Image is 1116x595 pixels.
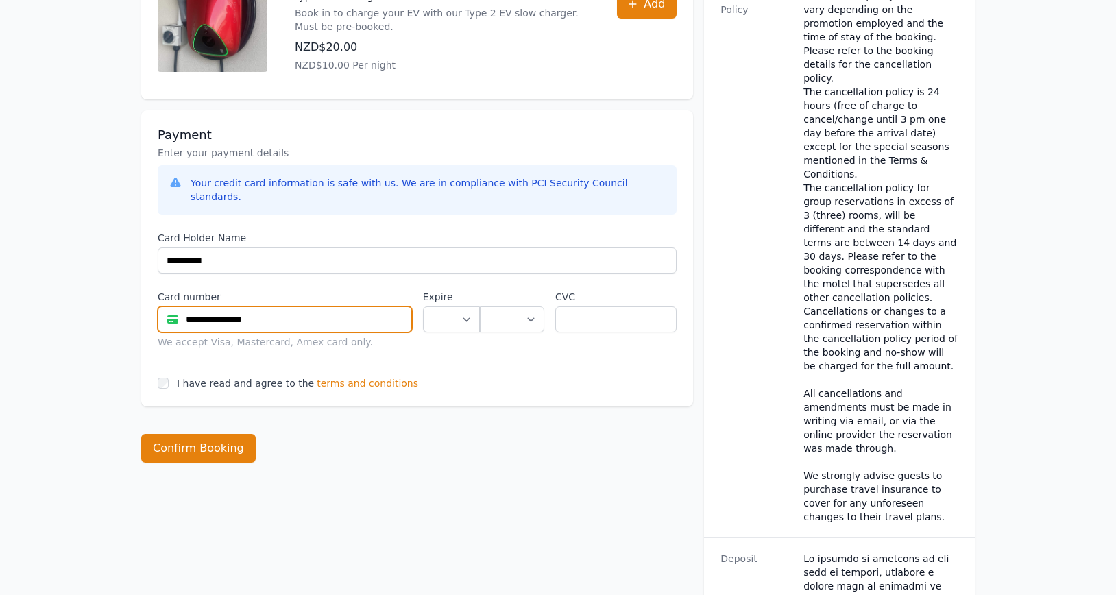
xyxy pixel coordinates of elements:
label: Card number [158,290,412,304]
div: We accept Visa, Mastercard, Amex card only. [158,335,412,349]
label: I have read and agree to the [177,378,314,389]
label: Expire [423,290,480,304]
button: Confirm Booking [141,434,256,463]
span: terms and conditions [317,376,418,390]
div: Your credit card information is safe with us. We are in compliance with PCI Security Council stan... [191,176,666,204]
p: Book in to charge your EV with our Type 2 EV slow charger. Must be pre-booked. [295,6,590,34]
p: NZD$10.00 Per night [295,58,590,72]
label: . [480,290,544,304]
p: Enter your payment details [158,146,677,160]
label: Card Holder Name [158,231,677,245]
p: NZD$20.00 [295,39,590,56]
label: CVC [555,290,677,304]
h3: Payment [158,127,677,143]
